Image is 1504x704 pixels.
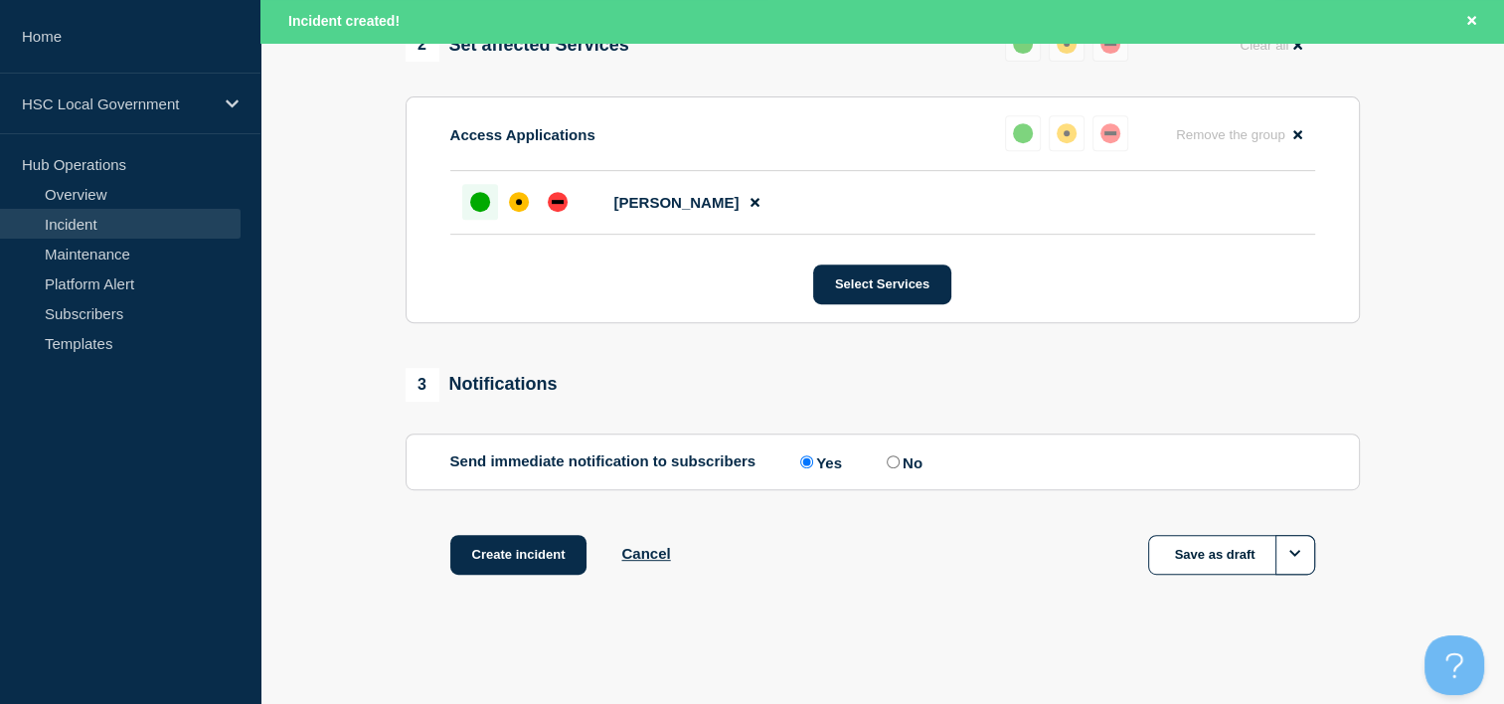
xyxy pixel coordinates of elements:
iframe: Help Scout Beacon - Open [1424,635,1484,695]
input: Yes [800,455,813,468]
label: Yes [795,452,842,471]
div: up [1013,123,1033,143]
div: affected [1057,34,1077,54]
div: down [548,192,568,212]
button: affected [1049,26,1085,62]
button: Remove the group [1164,115,1315,154]
button: down [1092,115,1128,151]
p: Access Applications [450,126,595,143]
button: down [1092,26,1128,62]
input: No [887,455,900,468]
div: affected [1057,123,1077,143]
span: 2 [406,28,439,62]
button: up [1005,115,1041,151]
span: [PERSON_NAME] [614,194,740,211]
div: up [470,192,490,212]
div: down [1100,123,1120,143]
div: down [1100,34,1120,54]
button: Options [1275,535,1315,575]
div: Send immediate notification to subscribers [450,452,1315,471]
span: Remove the group [1176,127,1285,142]
button: Create incident [450,535,587,575]
label: No [882,452,922,471]
p: Send immediate notification to subscribers [450,452,756,471]
div: Set affected Services [406,28,629,62]
button: Clear all [1228,26,1314,65]
div: Notifications [406,368,558,402]
button: Cancel [621,545,670,562]
div: affected [509,192,529,212]
span: 3 [406,368,439,402]
div: up [1013,34,1033,54]
span: Incident created! [288,13,400,29]
button: Close banner [1459,10,1484,33]
button: up [1005,26,1041,62]
button: Save as draft [1148,535,1315,575]
button: affected [1049,115,1085,151]
p: HSC Local Government [22,95,213,112]
button: Select Services [813,264,951,304]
